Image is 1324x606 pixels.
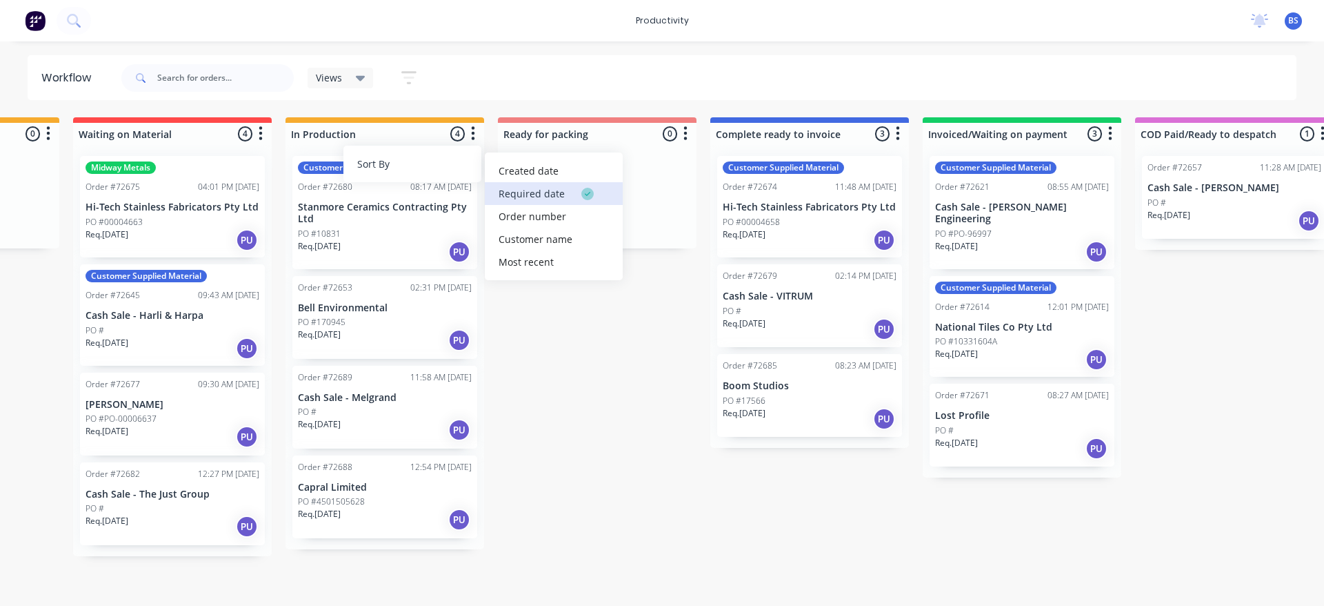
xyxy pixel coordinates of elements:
[723,360,777,372] div: Order #72685
[717,156,902,257] div: Customer Supplied MaterialOrder #7267411:48 AM [DATE]Hi-Tech Stainless Fabricators Pty LtdPO #000...
[86,413,157,425] p: PO #PO-00006637
[80,264,265,366] div: Customer Supplied MaterialOrder #7264509:43 AM [DATE]Cash Sale - Harli & HarpaPO #Req.[DATE]PU
[1147,162,1202,174] div: Order #72657
[723,291,896,302] p: Cash Sale - VITRUM
[835,270,896,282] div: 02:14 PM [DATE]
[723,407,765,420] p: Req. [DATE]
[86,468,140,480] div: Order #72682
[935,322,1109,333] p: National Tiles Co Pty Ltd
[448,329,470,351] div: PU
[930,276,1114,378] div: Customer Supplied MaterialOrder #7261412:01 PM [DATE]National Tiles Co Pty LtdPO #10331604AReq.[D...
[292,366,477,449] div: Order #7268911:58 AM [DATE]Cash Sale - MelgrandPO #Req.[DATE]PU
[298,282,352,294] div: Order #72653
[298,202,472,225] p: Stanmore Ceramics Contracting Pty Ltd
[198,378,259,391] div: 09:30 AM [DATE]
[157,64,294,92] input: Search for orders...
[410,461,472,473] div: 12:54 PM [DATE]
[873,318,895,340] div: PU
[935,228,992,240] p: PO #PO-96997
[1085,438,1107,460] div: PU
[723,216,780,228] p: PO #00004658
[935,282,1056,294] div: Customer Supplied Material
[873,229,895,251] div: PU
[298,461,352,473] div: Order #72688
[717,264,902,347] div: Order #7267902:14 PM [DATE]Cash Sale - VITRUMPO #Req.[DATE]PU
[236,229,258,251] div: PU
[930,384,1114,467] div: Order #7267108:27 AM [DATE]Lost ProfilePO #Req.[DATE]PU
[935,301,990,313] div: Order #72614
[86,502,104,515] p: PO #
[86,162,156,174] div: Midway Metals
[80,156,265,257] div: Midway MetalsOrder #7267504:01 PM [DATE]Hi-Tech Stainless Fabricators Pty LtdPO #00004663Req.[DAT...
[935,240,978,253] p: Req. [DATE]
[485,228,623,251] div: Customer name
[935,437,978,449] p: Req. [DATE]
[86,425,128,438] p: Req. [DATE]
[723,162,844,174] div: Customer Supplied Material
[298,392,472,404] p: Cash Sale - Melgrand
[935,389,990,402] div: Order #72671
[485,205,623,228] div: Order number
[41,70,98,86] div: Workflow
[1298,210,1320,232] div: PU
[448,509,470,531] div: PU
[935,202,1109,225] p: Cash Sale - [PERSON_NAME] Engineering
[86,337,128,349] p: Req. [DATE]
[935,181,990,193] div: Order #72621
[835,181,896,193] div: 11:48 AM [DATE]
[298,418,341,431] p: Req. [DATE]
[86,378,140,391] div: Order #72677
[86,228,128,241] p: Req. [DATE]
[292,276,477,359] div: Order #7265302:31 PM [DATE]Bell EnvironmentalPO #170945Req.[DATE]PU
[873,408,895,430] div: PU
[343,153,481,175] button: Sort By
[80,373,265,456] div: Order #7267709:30 AM [DATE][PERSON_NAME]PO #PO-00006637Req.[DATE]PU
[298,240,341,253] p: Req. [DATE]
[1047,389,1109,402] div: 08:27 AM [DATE]
[298,329,341,341] p: Req. [DATE]
[298,496,365,508] p: PO #4501505628
[935,424,954,437] p: PO #
[935,410,1109,422] p: Lost Profile
[1147,197,1166,209] p: PO #
[410,371,472,384] div: 11:58 AM [DATE]
[86,515,128,527] p: Req. [DATE]
[236,516,258,538] div: PU
[86,202,259,213] p: Hi-Tech Stainless Fabricators Pty Ltd
[298,162,419,174] div: Customer Supplied Material
[1085,241,1107,263] div: PU
[25,10,46,31] img: Factory
[485,182,623,205] div: Required date
[292,456,477,538] div: Order #7268812:54 PM [DATE]Capral LimitedPO #4501505628Req.[DATE]PU
[198,289,259,302] div: 09:43 AM [DATE]
[86,489,259,500] p: Cash Sale - The Just Group
[723,317,765,330] p: Req. [DATE]
[723,395,765,407] p: PO #17566
[316,70,342,85] span: Views
[298,482,472,493] p: Capral Limited
[935,348,978,360] p: Req. [DATE]
[298,228,341,240] p: PO #10831
[935,335,997,348] p: PO #10331604A
[1147,182,1321,194] p: Cash Sale - [PERSON_NAME]
[236,426,258,448] div: PU
[198,468,259,480] div: 12:27 PM [DATE]
[410,181,472,193] div: 08:17 AM [DATE]
[723,270,777,282] div: Order #72679
[86,310,259,322] p: Cash Sale - Harli & Harpa
[86,216,143,228] p: PO #00004663
[485,251,623,273] div: Most recent
[723,305,741,317] p: PO #
[410,282,472,294] div: 02:31 PM [DATE]
[1260,162,1321,174] div: 11:28 AM [DATE]
[298,302,472,314] p: Bell Environmental
[1085,349,1107,371] div: PU
[298,508,341,520] p: Req. [DATE]
[298,371,352,384] div: Order #72689
[86,399,259,411] p: [PERSON_NAME]
[723,181,777,193] div: Order #72674
[723,380,896,392] p: Boom Studios
[485,159,623,182] div: Created date
[292,156,477,269] div: Customer Supplied MaterialOrder #7268008:17 AM [DATE]Stanmore Ceramics Contracting Pty LtdPO #108...
[86,324,104,337] p: PO #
